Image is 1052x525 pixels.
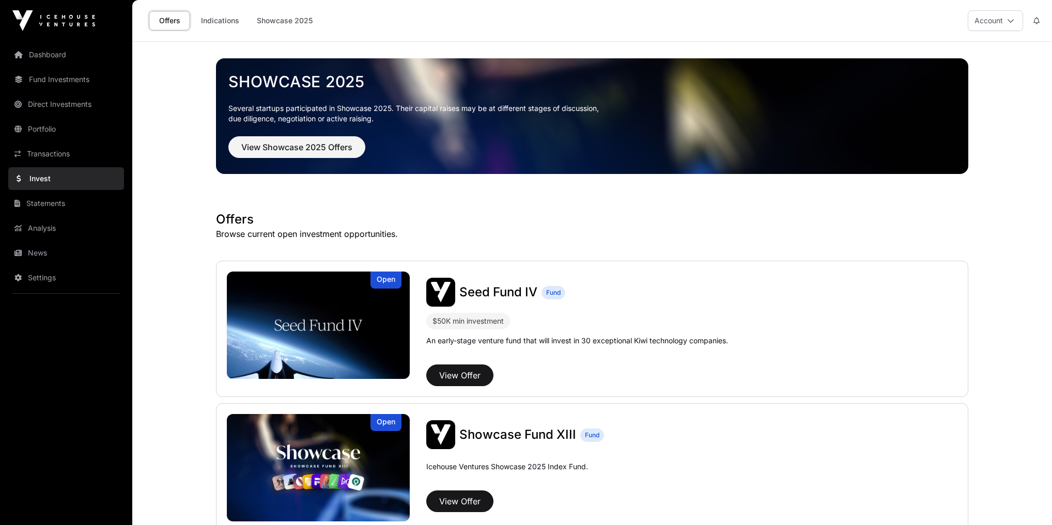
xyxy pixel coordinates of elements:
[8,43,124,66] a: Dashboard
[968,10,1023,31] button: Account
[149,11,190,30] a: Offers
[194,11,246,30] a: Indications
[585,431,599,439] span: Fund
[426,490,493,512] button: View Offer
[1000,475,1052,525] iframe: Chat Widget
[228,136,365,158] button: View Showcase 2025 Offers
[426,336,728,346] p: An early-stage venture fund that will invest in 30 exceptional Kiwi technology companies.
[426,364,493,386] button: View Offer
[8,68,124,91] a: Fund Investments
[227,414,410,521] img: Showcase Fund XIII
[8,266,124,289] a: Settings
[370,414,401,431] div: Open
[227,272,410,379] a: Seed Fund IVOpen
[546,289,561,297] span: Fund
[8,242,124,264] a: News
[426,313,510,329] div: $50K min investment
[8,118,124,140] a: Portfolio
[8,167,124,190] a: Invest
[228,72,956,91] a: Showcase 2025
[227,272,410,379] img: Seed Fund IV
[426,278,455,307] img: Seed Fund IV
[426,462,588,472] p: Icehouse Ventures Showcase 2025 Index Fund.
[459,284,537,299] span: Seed Fund IV
[241,141,352,153] span: View Showcase 2025 Offers
[250,11,319,30] a: Showcase 2025
[216,228,968,240] p: Browse current open investment opportunities.
[459,427,576,442] span: Showcase Fund XIII
[12,10,95,31] img: Icehouse Ventures Logo
[459,284,537,300] a: Seed Fund IV
[8,142,124,165] a: Transactions
[8,93,124,116] a: Direct Investments
[432,315,504,327] div: $50K min investment
[426,420,455,449] img: Showcase Fund XIII
[8,217,124,240] a: Analysis
[8,192,124,215] a: Statements
[216,211,968,228] h1: Offers
[370,272,401,289] div: Open
[227,414,410,521] a: Showcase Fund XIIIOpen
[216,58,968,174] img: Showcase 2025
[459,426,576,443] a: Showcase Fund XIII
[228,147,365,157] a: View Showcase 2025 Offers
[228,103,956,124] p: Several startups participated in Showcase 2025. Their capital raises may be at different stages o...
